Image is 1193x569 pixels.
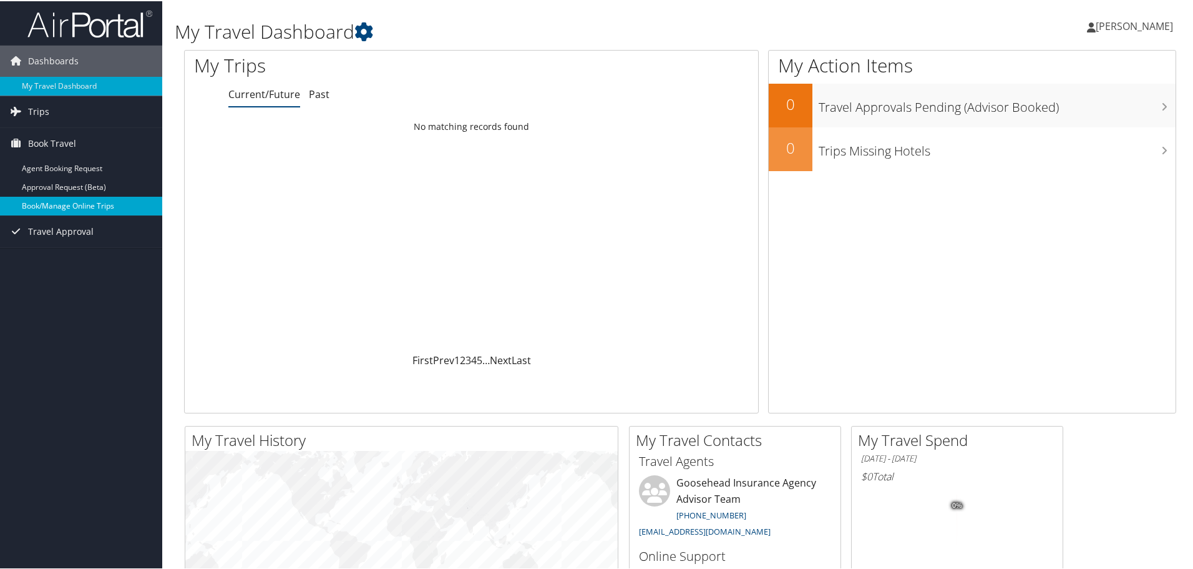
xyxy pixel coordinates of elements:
[27,8,152,37] img: airportal-logo.png
[477,352,482,366] a: 5
[185,114,758,137] td: No matching records found
[639,525,771,536] a: [EMAIL_ADDRESS][DOMAIN_NAME]
[28,95,49,126] span: Trips
[861,468,1053,482] h6: Total
[861,452,1053,463] h6: [DATE] - [DATE]
[490,352,512,366] a: Next
[633,474,837,541] li: Goosehead Insurance Agency Advisor Team
[512,352,531,366] a: Last
[861,468,872,482] span: $0
[433,352,454,366] a: Prev
[639,547,831,564] h3: Online Support
[636,428,840,450] h2: My Travel Contacts
[639,452,831,469] h3: Travel Agents
[769,92,812,114] h2: 0
[482,352,490,366] span: …
[858,428,1063,450] h2: My Travel Spend
[471,352,477,366] a: 4
[769,82,1176,126] a: 0Travel Approvals Pending (Advisor Booked)
[309,86,329,100] a: Past
[194,51,510,77] h1: My Trips
[228,86,300,100] a: Current/Future
[175,17,849,44] h1: My Travel Dashboard
[28,127,76,158] span: Book Travel
[28,215,94,246] span: Travel Approval
[1096,18,1173,32] span: [PERSON_NAME]
[465,352,471,366] a: 3
[769,51,1176,77] h1: My Action Items
[819,135,1176,159] h3: Trips Missing Hotels
[454,352,460,366] a: 1
[676,508,746,520] a: [PHONE_NUMBER]
[460,352,465,366] a: 2
[1087,6,1186,44] a: [PERSON_NAME]
[819,91,1176,115] h3: Travel Approvals Pending (Advisor Booked)
[769,126,1176,170] a: 0Trips Missing Hotels
[192,428,618,450] h2: My Travel History
[769,136,812,157] h2: 0
[412,352,433,366] a: First
[28,44,79,76] span: Dashboards
[952,501,962,508] tspan: 0%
